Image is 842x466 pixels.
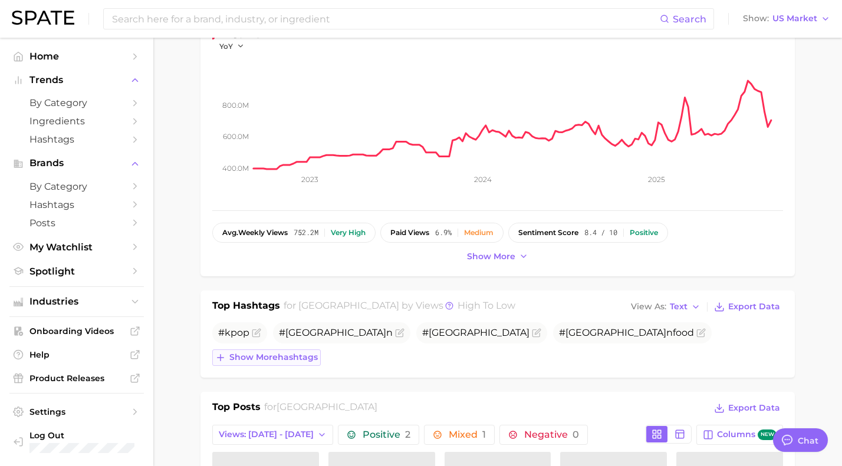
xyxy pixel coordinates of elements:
[222,100,249,109] tspan: 800.0m
[758,429,777,441] span: new
[508,223,668,243] button: sentiment score8.4 / 10Positive
[673,14,706,25] span: Search
[565,327,666,338] span: [GEOGRAPHIC_DATA]
[670,303,688,310] span: Text
[9,47,144,65] a: Home
[9,322,144,340] a: Onboarding Videos
[9,427,144,457] a: Log out. Currently logged in with e-mail ecromp@herocosmetics.us.
[212,349,321,366] button: Show morehashtags
[363,430,410,439] span: Positive
[29,199,124,210] span: Hashtags
[9,346,144,363] a: Help
[229,352,318,362] span: Show more hashtags
[12,11,74,25] img: SPATE
[29,430,142,441] span: Log Out
[467,252,515,262] span: Show more
[380,223,504,243] button: paid views6.9%Medium
[212,223,376,243] button: avg.weekly views752.2mVery high
[9,112,144,130] a: Ingredients
[429,327,529,338] span: [GEOGRAPHIC_DATA]
[9,403,144,421] a: Settings
[743,15,769,22] span: Show
[435,229,452,237] span: 6.9%
[29,181,124,192] span: by Category
[219,429,314,439] span: Views: [DATE] - [DATE]
[29,75,124,85] span: Trends
[264,400,377,418] h2: for
[696,425,783,445] button: Columnsnew
[285,327,386,338] span: [GEOGRAPHIC_DATA]
[29,115,124,127] span: Ingredients
[9,293,144,310] button: Industries
[111,9,660,29] input: Search here for a brand, industry, or ingredient
[559,327,694,338] span: # nfood
[29,217,124,229] span: Posts
[9,262,144,280] a: Spotlight
[29,296,124,307] span: Industries
[405,429,410,440] span: 2
[29,51,124,62] span: Home
[9,238,144,256] a: My Watchlist
[390,229,429,237] span: paid views
[9,214,144,232] a: Posts
[717,429,777,441] span: Columns
[584,229,617,237] span: 8.4 / 10
[482,429,486,440] span: 1
[631,303,666,310] span: View As
[518,229,578,237] span: sentiment score
[277,401,377,412] span: [GEOGRAPHIC_DATA]
[9,94,144,112] a: by Category
[219,41,233,51] span: YoY
[9,130,144,148] a: Hashtags
[395,328,404,338] button: Flag as miscategorized or irrelevant
[252,328,261,338] button: Flag as miscategorized or irrelevant
[628,299,703,315] button: View AsText
[573,429,579,440] span: 0
[29,97,124,108] span: by Category
[298,300,399,311] span: [GEOGRAPHIC_DATA]
[279,327,393,338] span: # n
[9,196,144,214] a: Hashtags
[696,328,706,338] button: Flag as miscategorized or irrelevant
[29,326,124,336] span: Onboarding Videos
[29,158,124,168] span: Brands
[9,71,144,89] button: Trends
[284,299,515,315] h2: for by Views
[29,266,124,277] span: Spotlight
[9,369,144,387] a: Product Releases
[728,403,780,413] span: Export Data
[9,177,144,196] a: by Category
[212,425,333,445] button: Views: [DATE] - [DATE]
[212,299,280,315] h1: Top Hashtags
[524,430,579,439] span: Negative
[422,327,529,338] span: #
[728,302,780,312] span: Export Data
[29,242,124,253] span: My Watchlist
[222,228,238,237] abbr: average
[212,400,261,418] h1: Top Posts
[301,175,318,184] tspan: 2023
[458,300,515,311] span: high to low
[9,154,144,172] button: Brands
[331,229,366,237] div: Very high
[740,11,833,27] button: ShowUS Market
[219,41,245,51] button: YoY
[449,430,486,439] span: Mixed
[29,134,124,145] span: Hashtags
[711,400,783,417] button: Export Data
[772,15,817,22] span: US Market
[630,229,658,237] div: Positive
[474,175,492,184] tspan: 2024
[222,229,288,237] span: weekly views
[29,373,124,384] span: Product Releases
[464,229,494,237] div: Medium
[648,175,665,184] tspan: 2025
[218,327,249,338] span: #kpop
[532,328,541,338] button: Flag as miscategorized or irrelevant
[711,299,783,315] button: Export Data
[29,349,124,360] span: Help
[223,132,249,141] tspan: 600.0m
[464,249,531,265] button: Show more
[294,229,318,237] span: 752.2m
[222,163,249,172] tspan: 400.0m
